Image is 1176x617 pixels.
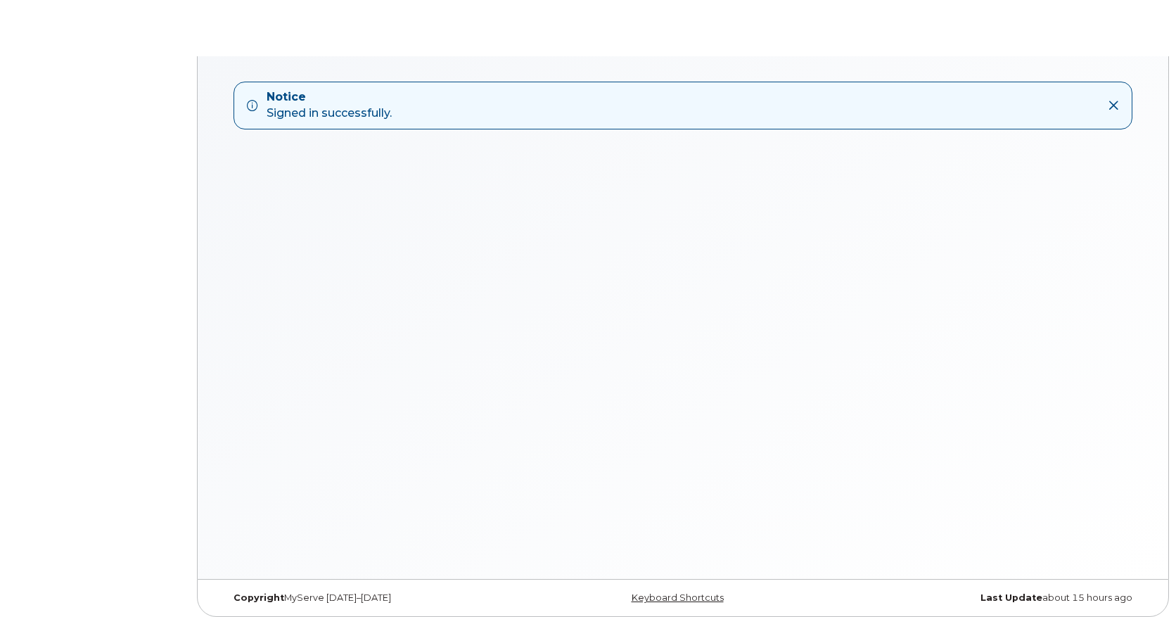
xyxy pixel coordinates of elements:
div: MyServe [DATE]–[DATE] [223,592,530,604]
strong: Last Update [980,592,1042,603]
strong: Copyright [234,592,284,603]
strong: Notice [267,89,392,106]
div: Signed in successfully. [267,89,392,122]
div: about 15 hours ago [836,592,1143,604]
a: Keyboard Shortcuts [632,592,724,603]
